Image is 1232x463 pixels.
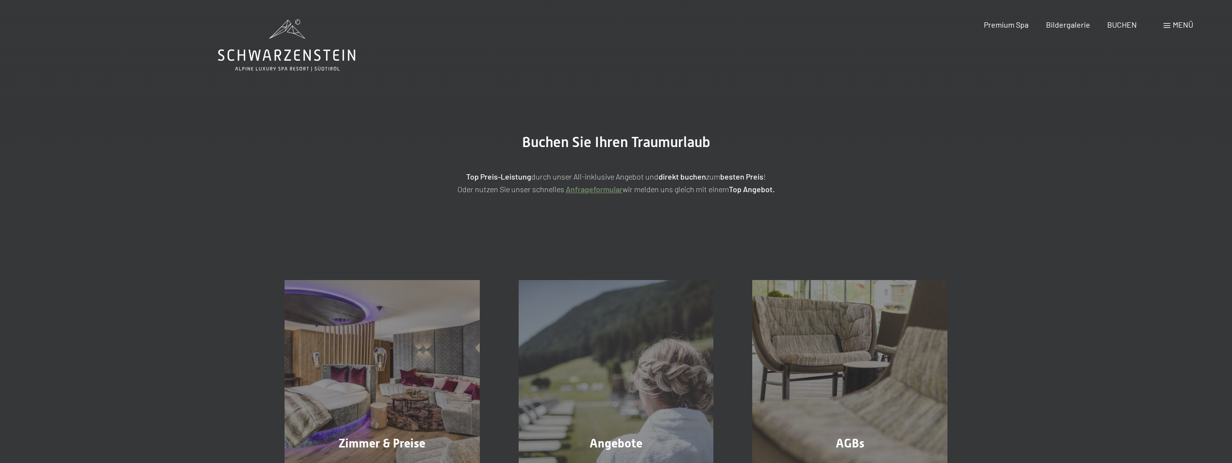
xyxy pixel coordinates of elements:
[729,184,775,194] strong: Top Angebot.
[984,20,1029,29] a: Premium Spa
[373,170,859,195] p: durch unser All-inklusive Angebot und zum ! Oder nutzen Sie unser schnelles wir melden uns gleich...
[566,184,623,194] a: Anfrageformular
[836,436,864,450] span: AGBs
[1046,20,1090,29] a: Bildergalerie
[590,436,642,450] span: Angebote
[338,436,425,450] span: Zimmer & Preise
[1107,20,1137,29] a: BUCHEN
[522,133,710,150] span: Buchen Sie Ihren Traumurlaub
[720,172,763,181] strong: besten Preis
[658,172,706,181] strong: direkt buchen
[466,172,531,181] strong: Top Preis-Leistung
[1173,20,1193,29] span: Menü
